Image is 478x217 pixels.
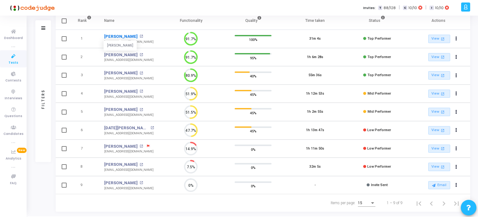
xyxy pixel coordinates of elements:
span: Candidates [3,131,23,137]
button: Previous page [425,197,438,209]
a: [PERSON_NAME] [104,106,138,113]
mat-icon: open_in_new [440,146,445,151]
span: Invite Sent [371,183,388,187]
span: 45% [250,91,257,98]
mat-select: Items per page: [358,201,375,205]
span: Tests [8,60,18,66]
a: View [428,108,450,116]
mat-icon: open_in_new [440,109,445,115]
span: 15 [358,201,362,205]
span: Low Performer [367,128,391,132]
mat-icon: open_in_new [440,54,445,60]
span: | [425,4,426,11]
span: Contests [5,78,21,83]
button: Actions [452,53,460,62]
span: 95% [250,55,257,61]
a: [DATE][PERSON_NAME] [104,125,149,131]
div: [EMAIL_ADDRESS][DOMAIN_NAME] [104,76,154,81]
span: T [378,6,382,10]
mat-icon: open_in_new [140,35,143,38]
div: 1h 13m 47s [306,128,324,133]
span: Questions [4,114,22,119]
div: [EMAIL_ADDRESS][DOMAIN_NAME] [104,131,154,136]
mat-icon: open_in_new [140,145,143,148]
button: Last page [450,197,463,209]
td: 6 [71,121,98,140]
mat-icon: open_in_new [140,72,143,75]
img: logo [8,2,55,14]
a: View [428,163,450,171]
div: Name [104,17,114,24]
span: 45% [250,128,257,134]
span: 10/10 [435,5,444,11]
span: Top Performer [368,55,391,59]
button: Actions [452,126,460,135]
div: [EMAIL_ADDRESS][DOMAIN_NAME] [104,40,154,44]
td: 3 [71,66,98,85]
div: [EMAIL_ADDRESS][DOMAIN_NAME] [104,95,154,99]
a: View [428,145,450,153]
span: 45% [250,110,257,116]
td: 9 [71,176,98,195]
th: Functionality [160,12,222,30]
div: [EMAIL_ADDRESS][DOMAIN_NAME] [104,149,154,154]
div: Time taken [305,17,325,24]
a: [PERSON_NAME] [104,180,138,186]
a: [PERSON_NAME] [104,52,138,58]
span: 40% [250,73,257,79]
div: [EMAIL_ADDRESS][DOMAIN_NAME] [104,58,154,62]
div: 1h 6m 28s [307,55,323,60]
span: C [403,6,407,10]
span: Mid Performer [368,110,391,114]
div: [EMAIL_ADDRESS][DOMAIN_NAME] [104,113,154,117]
span: Interviews [5,96,22,101]
a: View [428,126,450,135]
th: Rank [71,12,98,30]
div: 1h 12m 53s [306,91,324,96]
button: Actions [452,144,460,153]
mat-icon: open_in_new [440,128,445,133]
mat-icon: open_in_new [140,181,143,185]
div: 1 – 9 of 9 [387,200,403,206]
mat-icon: open_in_new [140,53,143,57]
div: 31m 4s [309,36,321,42]
mat-icon: open_in_new [150,126,154,130]
button: Actions [452,108,460,116]
a: View [428,53,450,62]
div: 1h 11m 50s [306,146,324,151]
mat-icon: open_in_new [140,163,143,166]
div: Items per page: [331,200,355,206]
button: Actions [452,71,460,80]
span: 88/128 [384,5,396,11]
td: 2 [71,48,98,67]
a: [PERSON_NAME] [104,33,138,40]
div: [EMAIL_ADDRESS][DOMAIN_NAME] [104,186,154,191]
td: 7 [71,140,98,158]
td: 4 [71,85,98,103]
span: I [430,6,434,10]
span: Low Performer [367,165,391,169]
span: | [399,4,400,11]
td: 5 [71,103,98,121]
button: Actions [452,89,460,98]
span: Analytics [6,156,21,161]
th: Quality [222,12,284,30]
span: New [17,148,27,153]
a: [PERSON_NAME] [104,143,138,150]
td: 1 [71,30,98,48]
button: First page [413,197,425,209]
span: 0% [251,165,256,171]
button: Actions [452,163,460,171]
div: [EMAIL_ADDRESS][DOMAIN_NAME] [104,168,154,172]
mat-icon: open_in_new [440,73,445,78]
span: Top Performer [368,73,391,77]
button: Email [428,181,450,189]
td: 8 [71,158,98,176]
button: Next page [438,197,450,209]
span: Top Performer [368,37,391,41]
label: Invites: [363,5,376,11]
span: Low Performer [367,146,391,150]
th: Actions [408,12,470,30]
a: View [428,90,450,98]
